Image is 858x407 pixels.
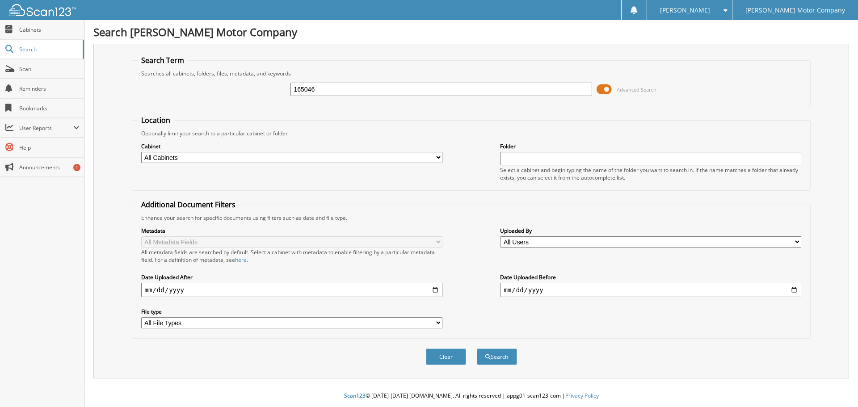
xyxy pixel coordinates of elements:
[617,86,656,93] span: Advanced Search
[235,256,247,264] a: here
[141,283,442,297] input: start
[137,70,806,77] div: Searches all cabinets, folders, files, metadata, and keywords
[137,130,806,137] div: Optionally limit your search to a particular cabinet or folder
[500,166,801,181] div: Select a cabinet and begin typing the name of the folder you want to search in. If the name match...
[19,26,80,34] span: Cabinets
[73,164,80,171] div: 1
[137,55,189,65] legend: Search Term
[19,124,73,132] span: User Reports
[84,385,858,407] div: © [DATE]-[DATE] [DOMAIN_NAME]. All rights reserved | appg01-scan123-com |
[137,200,240,210] legend: Additional Document Filters
[93,25,849,39] h1: Search [PERSON_NAME] Motor Company
[500,283,801,297] input: end
[19,105,80,112] span: Bookmarks
[660,8,710,13] span: [PERSON_NAME]
[141,308,442,315] label: File type
[19,46,78,53] span: Search
[19,144,80,151] span: Help
[19,65,80,73] span: Scan
[344,392,366,399] span: Scan123
[141,248,442,264] div: All metadata fields are searched by default. Select a cabinet with metadata to enable filtering b...
[500,227,801,235] label: Uploaded By
[9,4,76,16] img: scan123-logo-white.svg
[426,348,466,365] button: Clear
[137,214,806,222] div: Enhance your search for specific documents using filters such as date and file type.
[565,392,599,399] a: Privacy Policy
[477,348,517,365] button: Search
[141,227,442,235] label: Metadata
[813,364,858,407] iframe: Chat Widget
[500,273,801,281] label: Date Uploaded Before
[141,273,442,281] label: Date Uploaded After
[19,85,80,92] span: Reminders
[137,115,175,125] legend: Location
[745,8,845,13] span: [PERSON_NAME] Motor Company
[141,143,442,150] label: Cabinet
[500,143,801,150] label: Folder
[19,164,80,171] span: Announcements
